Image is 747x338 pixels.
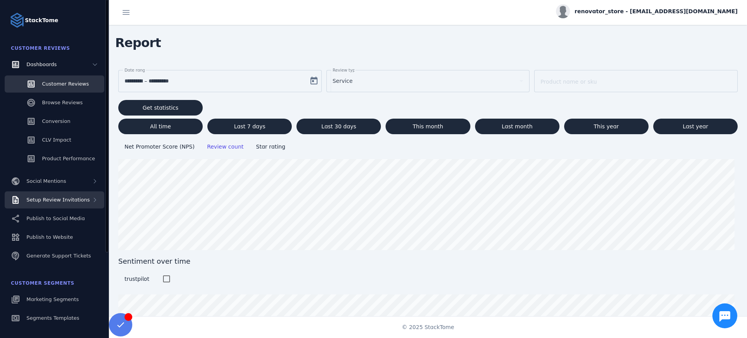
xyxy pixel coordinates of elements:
mat-label: Date range [124,68,147,72]
button: Last year [653,119,738,134]
span: All time [150,124,171,129]
a: Segments Templates [5,310,104,327]
button: Last month [475,119,559,134]
span: Sentiment over time [118,256,738,266]
span: renovator_store - [EMAIL_ADDRESS][DOMAIN_NAME] [575,7,738,16]
span: Customer Reviews [42,81,89,87]
span: – [144,76,147,86]
a: Publish to Website [5,229,104,246]
a: Conversion [5,113,104,130]
span: Last year [683,124,708,129]
span: Publish to Social Media [26,215,85,221]
span: Segments Templates [26,315,79,321]
span: Review count [207,144,244,150]
span: Customer Segments [11,280,74,286]
span: Get statistics [143,105,179,110]
button: All time [118,119,203,134]
span: Conversion [42,118,70,124]
span: This month [413,124,444,129]
span: Setup Review Invitations [26,197,90,203]
mat-label: Product name or sku [540,79,597,85]
span: Service [333,76,353,86]
span: Browse Reviews [42,100,83,105]
a: Marketing Segments [5,291,104,308]
a: Customer Reviews [5,75,104,93]
a: CLV Impact [5,131,104,149]
span: Net Promoter Score (NPS) [124,144,195,150]
span: Star rating [256,144,285,150]
img: Logo image [9,12,25,28]
span: Last 7 days [234,124,265,129]
a: Product Performance [5,150,104,167]
strong: StackTome [25,16,58,25]
span: Last 30 days [321,124,356,129]
button: Get statistics [118,100,203,116]
span: CLV Impact [42,137,71,143]
button: Last 30 days [296,119,381,134]
img: profile.jpg [556,4,570,18]
button: Last 7 days [207,119,292,134]
button: This year [564,119,649,134]
span: © 2025 StackTome [402,323,454,331]
span: Publish to Website [26,234,73,240]
mat-label: Review type [333,68,358,72]
button: Open calendar [306,73,322,89]
span: Last month [502,124,532,129]
span: This year [594,124,619,129]
span: Report [109,30,167,55]
span: Social Mentions [26,178,66,184]
a: Publish to Social Media [5,210,104,227]
a: Generate Support Tickets [5,247,104,264]
span: Marketing Segments [26,296,79,302]
span: trustpilot [124,276,149,282]
span: Product Performance [42,156,95,161]
span: Dashboards [26,61,57,67]
a: Browse Reviews [5,94,104,111]
button: renovator_store - [EMAIL_ADDRESS][DOMAIN_NAME] [556,4,738,18]
span: Generate Support Tickets [26,253,91,259]
button: This month [386,119,470,134]
span: Customer Reviews [11,46,70,51]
